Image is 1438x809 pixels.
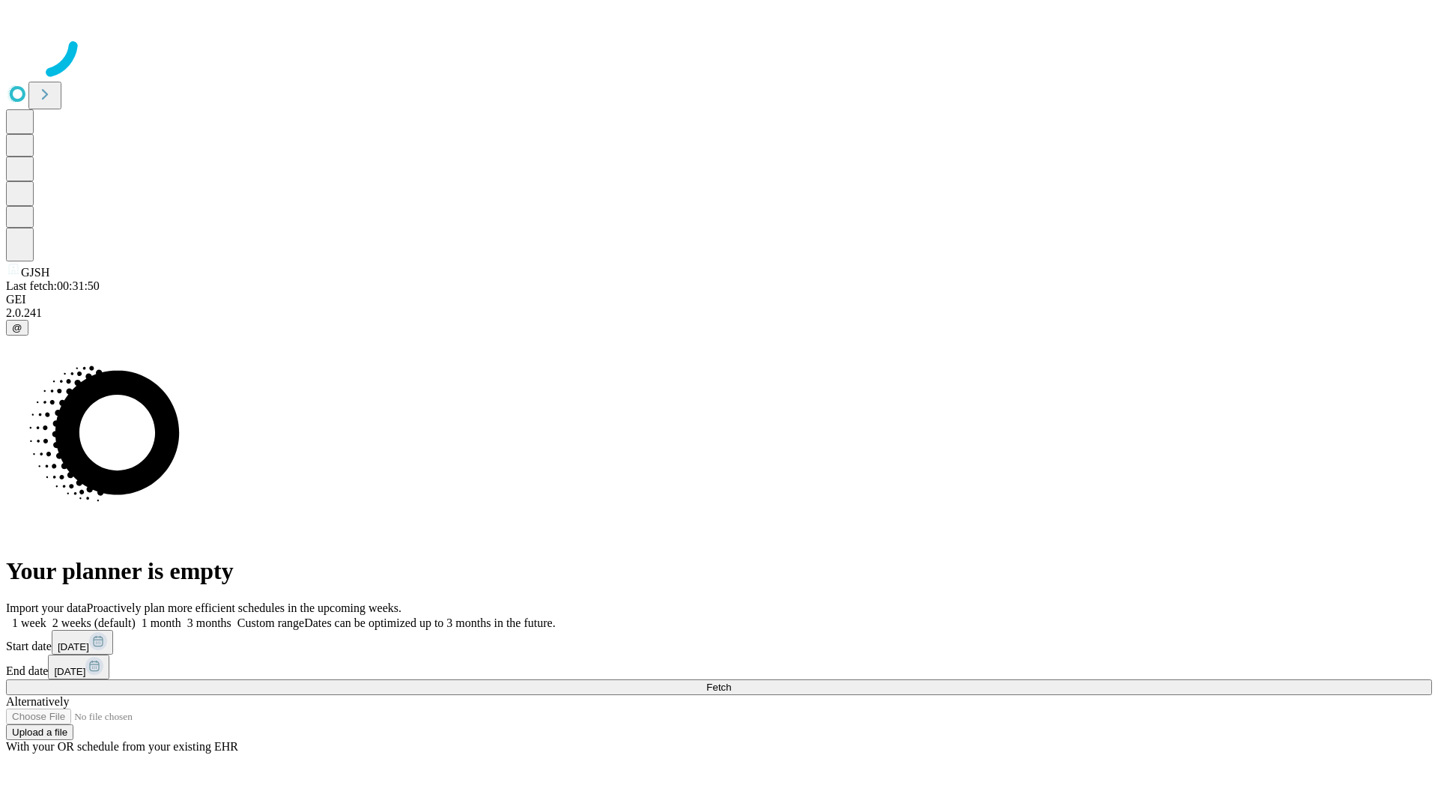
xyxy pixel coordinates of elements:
[6,602,87,614] span: Import your data
[6,740,238,753] span: With your OR schedule from your existing EHR
[6,293,1432,306] div: GEI
[54,666,85,677] span: [DATE]
[6,724,73,740] button: Upload a file
[52,616,136,629] span: 2 weeks (default)
[142,616,181,629] span: 1 month
[12,322,22,333] span: @
[6,279,100,292] span: Last fetch: 00:31:50
[6,695,69,708] span: Alternatively
[48,655,109,679] button: [DATE]
[21,266,49,279] span: GJSH
[6,557,1432,585] h1: Your planner is empty
[6,679,1432,695] button: Fetch
[237,616,304,629] span: Custom range
[6,655,1432,679] div: End date
[6,306,1432,320] div: 2.0.241
[12,616,46,629] span: 1 week
[52,630,113,655] button: [DATE]
[87,602,401,614] span: Proactively plan more efficient schedules in the upcoming weeks.
[58,641,89,652] span: [DATE]
[187,616,231,629] span: 3 months
[6,630,1432,655] div: Start date
[6,320,28,336] button: @
[706,682,731,693] span: Fetch
[304,616,555,629] span: Dates can be optimized up to 3 months in the future.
